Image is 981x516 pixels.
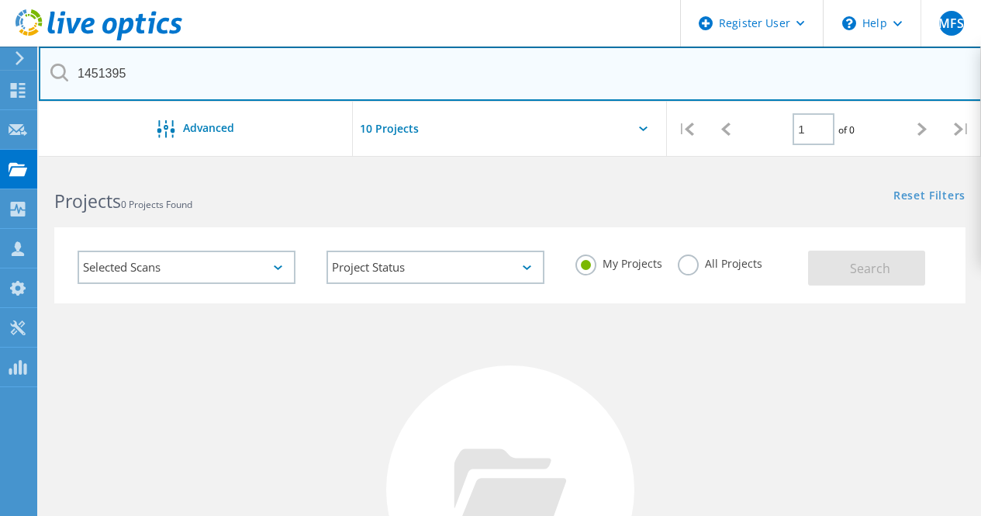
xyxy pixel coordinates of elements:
[326,251,544,284] div: Project Status
[938,17,964,29] span: MFS
[16,33,182,43] a: Live Optics Dashboard
[842,16,856,30] svg: \n
[941,102,981,157] div: |
[78,251,295,284] div: Selected Scans
[808,251,925,286] button: Search
[183,123,234,133] span: Advanced
[838,123,855,137] span: of 0
[575,255,662,269] label: My Projects
[121,198,192,211] span: 0 Projects Found
[893,190,965,203] a: Reset Filters
[54,189,121,213] b: Projects
[850,260,890,277] span: Search
[678,255,762,269] label: All Projects
[667,102,706,157] div: |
